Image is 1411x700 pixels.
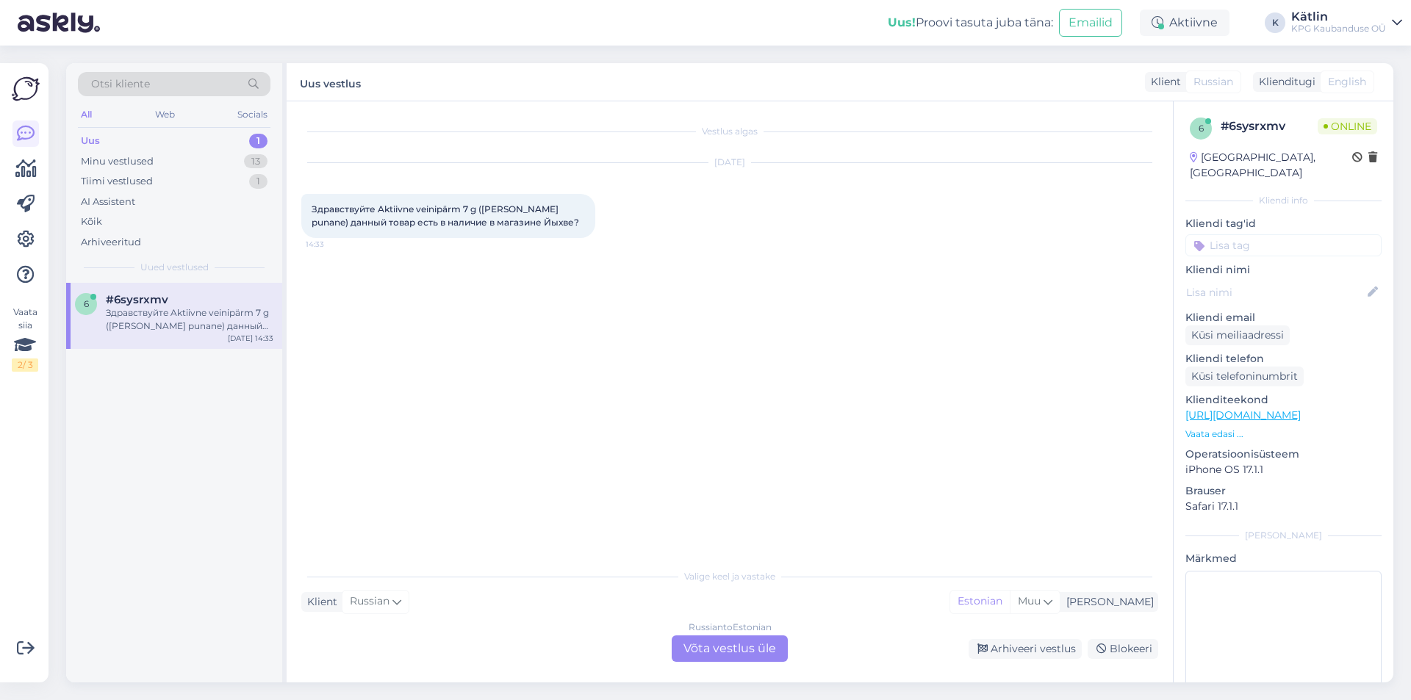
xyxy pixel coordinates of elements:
[106,293,168,306] span: #6sysrxmv
[306,239,361,250] span: 14:33
[228,333,273,344] div: [DATE] 14:33
[1199,123,1204,134] span: 6
[1140,10,1229,36] div: Aktiivne
[969,639,1082,659] div: Arhiveeri vestlus
[81,174,153,189] div: Tiimi vestlused
[888,14,1053,32] div: Proovi tasuta juba täna:
[234,105,270,124] div: Socials
[81,134,100,148] div: Uus
[81,195,135,209] div: AI Assistent
[81,214,102,229] div: Kõik
[1221,118,1318,135] div: # 6sysrxmv
[1291,11,1402,35] a: KätlinKPG Kaubanduse OÜ
[1185,499,1382,514] p: Safari 17.1.1
[301,156,1158,169] div: [DATE]
[1265,12,1285,33] div: K
[888,15,916,29] b: Uus!
[950,591,1010,613] div: Estonian
[244,154,268,169] div: 13
[1328,74,1366,90] span: English
[1193,74,1233,90] span: Russian
[301,125,1158,138] div: Vestlus algas
[1185,234,1382,256] input: Lisa tag
[12,75,40,103] img: Askly Logo
[1185,447,1382,462] p: Operatsioonisüsteem
[1185,310,1382,325] p: Kliendi email
[249,134,268,148] div: 1
[81,235,141,250] div: Arhiveeritud
[84,298,89,309] span: 6
[1185,427,1382,441] p: Vaata edasi ...
[312,203,579,228] span: Здравствуйте Aktiivne veinipärm 7 g ([PERSON_NAME] punane) данный товар есть в наличие в магазине...
[1185,351,1382,367] p: Kliendi telefon
[1060,594,1154,610] div: [PERSON_NAME]
[1185,529,1382,542] div: [PERSON_NAME]
[1185,392,1382,408] p: Klienditeekond
[689,621,772,634] div: Russian to Estonian
[1185,325,1290,345] div: Küsi meiliaadressi
[350,593,389,610] span: Russian
[91,76,150,92] span: Otsi kliente
[1185,262,1382,278] p: Kliendi nimi
[12,358,38,372] div: 2 / 3
[1253,74,1315,90] div: Klienditugi
[1291,23,1386,35] div: KPG Kaubanduse OÜ
[1185,551,1382,566] p: Märkmed
[249,174,268,189] div: 1
[1185,462,1382,477] p: iPhone OS 17.1.1
[1185,194,1382,207] div: Kliendi info
[1185,216,1382,231] p: Kliendi tag'id
[1190,150,1352,181] div: [GEOGRAPHIC_DATA], [GEOGRAPHIC_DATA]
[1186,284,1365,300] input: Lisa nimi
[300,72,361,92] label: Uus vestlus
[78,105,95,124] div: All
[106,306,273,333] div: Здравствуйте Aktiivne veinipärm 7 g ([PERSON_NAME] punane) данный товар есть в наличие в магазине...
[140,261,209,274] span: Uued vestlused
[1318,118,1377,134] span: Online
[1018,594,1041,607] span: Muu
[1088,639,1158,659] div: Blokeeri
[1059,9,1122,37] button: Emailid
[1145,74,1181,90] div: Klient
[81,154,154,169] div: Minu vestlused
[1185,408,1301,422] a: [URL][DOMAIN_NAME]
[12,306,38,372] div: Vaata siia
[152,105,178,124] div: Web
[1185,367,1304,386] div: Küsi telefoninumbrit
[301,570,1158,583] div: Valige keel ja vastake
[301,594,337,610] div: Klient
[1185,483,1382,499] p: Brauser
[1291,11,1386,23] div: Kätlin
[672,635,788,662] div: Võta vestlus üle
